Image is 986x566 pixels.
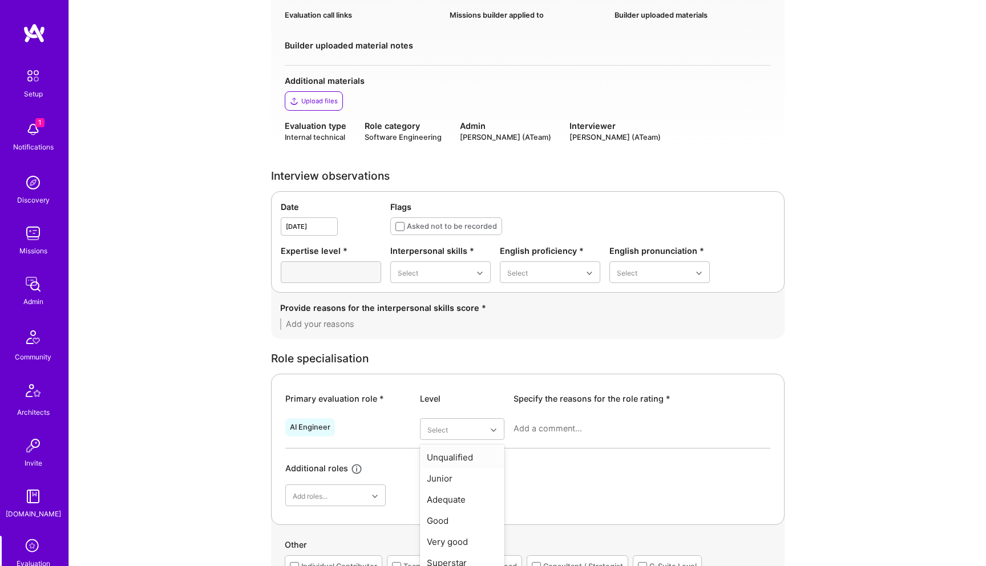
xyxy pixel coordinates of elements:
[427,423,448,435] div: Select
[365,132,442,143] div: Software Engineering
[390,201,775,213] div: Flags
[285,132,346,143] div: Internal technical
[293,490,328,502] div: Add roles...
[365,120,442,132] div: Role category
[280,302,775,314] div: Provide reasons for the interpersonal skills score *
[281,245,381,257] div: Expertise level *
[13,141,54,153] div: Notifications
[569,132,661,143] div: [PERSON_NAME] (ATeam)
[271,353,785,365] div: Role specialisation
[609,245,710,257] div: English pronunciation *
[6,508,61,520] div: [DOMAIN_NAME]
[420,468,504,489] div: Junior
[271,170,785,182] div: Interview observations
[22,536,44,557] i: icon SelectionTeam
[420,393,504,405] div: Level
[301,96,338,106] div: Upload files
[23,23,46,43] img: logo
[477,270,483,276] i: icon Chevron
[514,393,770,405] div: Specify the reasons for the role rating *
[372,494,378,499] i: icon Chevron
[22,273,45,296] img: admin teamwork
[17,406,50,418] div: Architects
[460,132,551,143] div: [PERSON_NAME] (ATeam)
[285,539,771,555] div: Other
[390,245,491,257] div: Interpersonal skills *
[507,266,528,278] div: Select
[285,462,348,475] div: Additional roles
[569,120,661,132] div: Interviewer
[500,245,600,257] div: English proficiency *
[696,270,702,276] i: icon Chevron
[22,485,45,508] img: guide book
[407,220,497,232] div: Asked not to be recorded
[290,423,330,432] div: AI Engineer
[285,39,771,51] div: Builder uploaded material notes
[25,457,42,469] div: Invite
[460,120,551,132] div: Admin
[420,510,504,531] div: Good
[19,324,47,351] img: Community
[285,75,771,87] div: Additional materials
[398,266,418,278] div: Select
[450,9,605,21] div: Missions builder applied to
[21,64,45,88] img: setup
[22,222,45,245] img: teamwork
[15,351,51,363] div: Community
[587,270,592,276] i: icon Chevron
[615,9,770,21] div: Builder uploaded materials
[285,393,411,405] div: Primary evaluation role *
[22,171,45,194] img: discovery
[35,118,45,127] span: 1
[350,463,363,476] i: icon Info
[17,194,50,206] div: Discovery
[420,489,504,510] div: Adequate
[281,201,381,213] div: Date
[420,447,504,468] div: Unqualified
[24,88,43,100] div: Setup
[23,296,43,308] div: Admin
[19,245,47,257] div: Missions
[290,96,299,106] i: icon Upload2
[22,434,45,457] img: Invite
[22,118,45,141] img: bell
[420,531,504,552] div: Very good
[617,266,637,278] div: Select
[285,9,441,21] div: Evaluation call links
[491,427,496,433] i: icon Chevron
[19,379,47,406] img: Architects
[285,120,346,132] div: Evaluation type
